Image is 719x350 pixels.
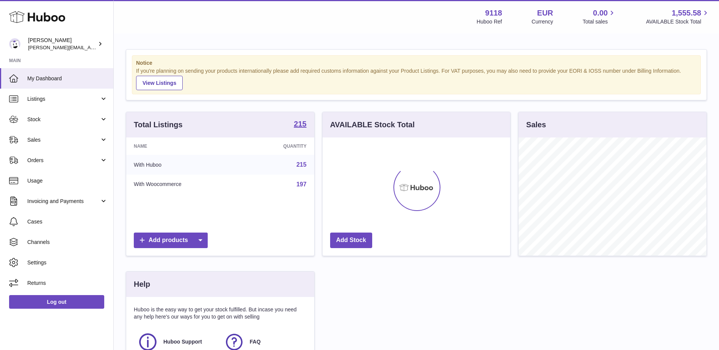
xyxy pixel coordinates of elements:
span: Returns [27,280,108,287]
strong: EUR [537,8,553,18]
a: View Listings [136,76,183,90]
span: Listings [27,95,100,103]
div: Currency [532,18,553,25]
a: 1,555.58 AVAILABLE Stock Total [646,8,710,25]
td: With Huboo [126,155,243,175]
span: FAQ [250,338,261,345]
th: Name [126,137,243,155]
span: Cases [27,218,108,225]
a: 215 [294,120,306,129]
h3: Sales [526,120,546,130]
span: 0.00 [593,8,608,18]
a: 215 [296,161,307,168]
span: Channels [27,239,108,246]
p: Huboo is the easy way to get your stock fulfilled. But incase you need any help here's our ways f... [134,306,307,320]
td: With Woocommerce [126,175,243,194]
span: My Dashboard [27,75,108,82]
span: Settings [27,259,108,266]
a: 0.00 Total sales [583,8,616,25]
a: Add Stock [330,233,372,248]
strong: 215 [294,120,306,128]
span: [PERSON_NAME][EMAIL_ADDRESS][PERSON_NAME][DOMAIN_NAME] [28,44,193,50]
strong: Notice [136,59,697,67]
span: Sales [27,136,100,144]
a: 197 [296,181,307,187]
img: freddie.sawkins@czechandspeake.com [9,38,20,50]
div: If you're planning on sending your products internationally please add required customs informati... [136,67,697,90]
a: Add products [134,233,208,248]
span: AVAILABLE Stock Total [646,18,710,25]
span: Usage [27,177,108,184]
h3: Help [134,279,150,289]
div: Huboo Ref [477,18,502,25]
span: Total sales [583,18,616,25]
span: Huboo Support [163,338,202,345]
span: 1,555.58 [672,8,701,18]
a: Log out [9,295,104,309]
h3: AVAILABLE Stock Total [330,120,415,130]
strong: 9118 [485,8,502,18]
h3: Total Listings [134,120,183,130]
th: Quantity [243,137,314,155]
span: Orders [27,157,100,164]
span: Stock [27,116,100,123]
span: Invoicing and Payments [27,198,100,205]
div: [PERSON_NAME] [28,37,96,51]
